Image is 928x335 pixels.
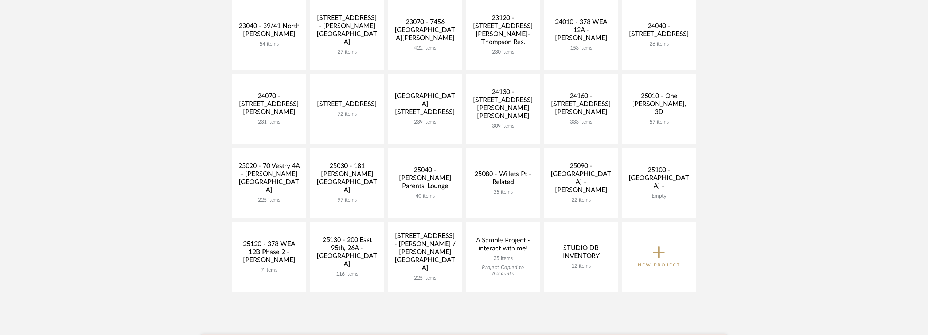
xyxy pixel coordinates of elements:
[394,92,456,119] div: [GEOGRAPHIC_DATA][STREET_ADDRESS]
[238,41,300,47] div: 54 items
[638,261,681,269] p: New Project
[472,88,534,123] div: 24130 - [STREET_ADDRESS][PERSON_NAME][PERSON_NAME]
[550,263,612,269] div: 12 items
[238,197,300,203] div: 225 items
[316,14,378,49] div: [STREET_ADDRESS] - [PERSON_NAME][GEOGRAPHIC_DATA]
[628,22,690,41] div: 24040 - [STREET_ADDRESS]
[394,18,456,45] div: 23070 - 7456 [GEOGRAPHIC_DATA][PERSON_NAME]
[472,14,534,49] div: 23120 - [STREET_ADDRESS][PERSON_NAME]-Thompson Res.
[316,111,378,117] div: 72 items
[316,162,378,197] div: 25030 - 181 [PERSON_NAME][GEOGRAPHIC_DATA]
[238,240,300,267] div: 25120 - 378 WEA 12B Phase 2 - [PERSON_NAME]
[238,267,300,273] div: 7 items
[394,45,456,51] div: 422 items
[628,166,690,193] div: 25100 - [GEOGRAPHIC_DATA] -
[622,222,696,292] button: New Project
[472,123,534,129] div: 309 items
[238,119,300,125] div: 231 items
[394,119,456,125] div: 239 items
[628,119,690,125] div: 57 items
[628,193,690,199] div: Empty
[316,100,378,111] div: [STREET_ADDRESS]
[628,41,690,47] div: 26 items
[550,244,612,263] div: STUDIO DB INVENTORY
[394,166,456,193] div: 25040 - [PERSON_NAME] Parents' Lounge
[316,49,378,55] div: 27 items
[316,236,378,271] div: 25130 - 200 East 95th, 26A - [GEOGRAPHIC_DATA]
[550,119,612,125] div: 333 items
[238,92,300,119] div: 24070 - [STREET_ADDRESS][PERSON_NAME]
[472,49,534,55] div: 230 items
[628,92,690,119] div: 25010 - One [PERSON_NAME], 3D
[394,193,456,199] div: 40 items
[472,170,534,189] div: 25080 - Willets Pt - Related
[472,256,534,262] div: 25 items
[238,22,300,41] div: 23040 - 39/41 North [PERSON_NAME]
[316,197,378,203] div: 97 items
[238,162,300,197] div: 25020 - 70 Vestry 4A - [PERSON_NAME][GEOGRAPHIC_DATA]
[550,92,612,119] div: 24160 - [STREET_ADDRESS][PERSON_NAME]
[316,271,378,277] div: 116 items
[550,45,612,51] div: 153 items
[550,162,612,197] div: 25090 - [GEOGRAPHIC_DATA] - [PERSON_NAME]
[472,237,534,256] div: A Sample Project - interact with me!
[472,189,534,195] div: 35 items
[472,265,534,277] div: Project Copied to Accounts
[394,275,456,281] div: 225 items
[550,197,612,203] div: 22 items
[550,18,612,45] div: 24010 - 378 WEA 12A - [PERSON_NAME]
[394,232,456,275] div: [STREET_ADDRESS] - [PERSON_NAME] / [PERSON_NAME][GEOGRAPHIC_DATA]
